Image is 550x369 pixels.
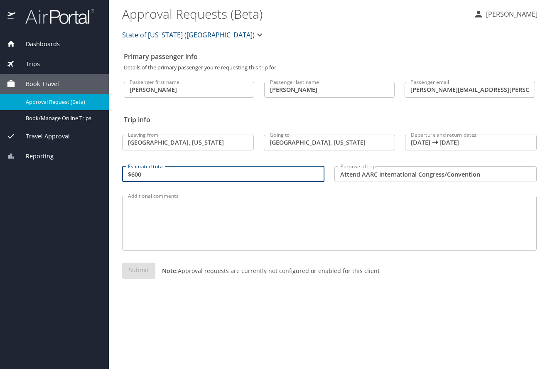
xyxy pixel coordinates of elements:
p: Details of the primary passenger you're requesting this trip for [124,65,535,70]
span: Trips [15,59,40,69]
button: State of [US_STATE] ([GEOGRAPHIC_DATA]) [119,27,268,43]
span: Reporting [15,152,54,161]
img: icon-airportal.png [7,8,16,25]
img: airportal-logo.png [16,8,94,25]
span: Book/Manage Online Trips [26,114,99,122]
p: Approval requests are currently not configured or enabled for this client [155,266,380,275]
h1: Approval Requests (Beta) [122,1,467,27]
span: Dashboards [15,39,60,49]
h2: Primary passenger info [124,50,535,63]
button: [PERSON_NAME] [470,7,541,22]
strong: Note: [162,267,178,275]
p: [PERSON_NAME] [484,9,538,19]
span: State of [US_STATE] ([GEOGRAPHIC_DATA]) [122,29,255,41]
h2: Trip info [124,113,535,126]
span: Approval Request (Beta) [26,98,99,106]
span: Book Travel [15,79,59,89]
span: Travel Approval [15,132,70,141]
